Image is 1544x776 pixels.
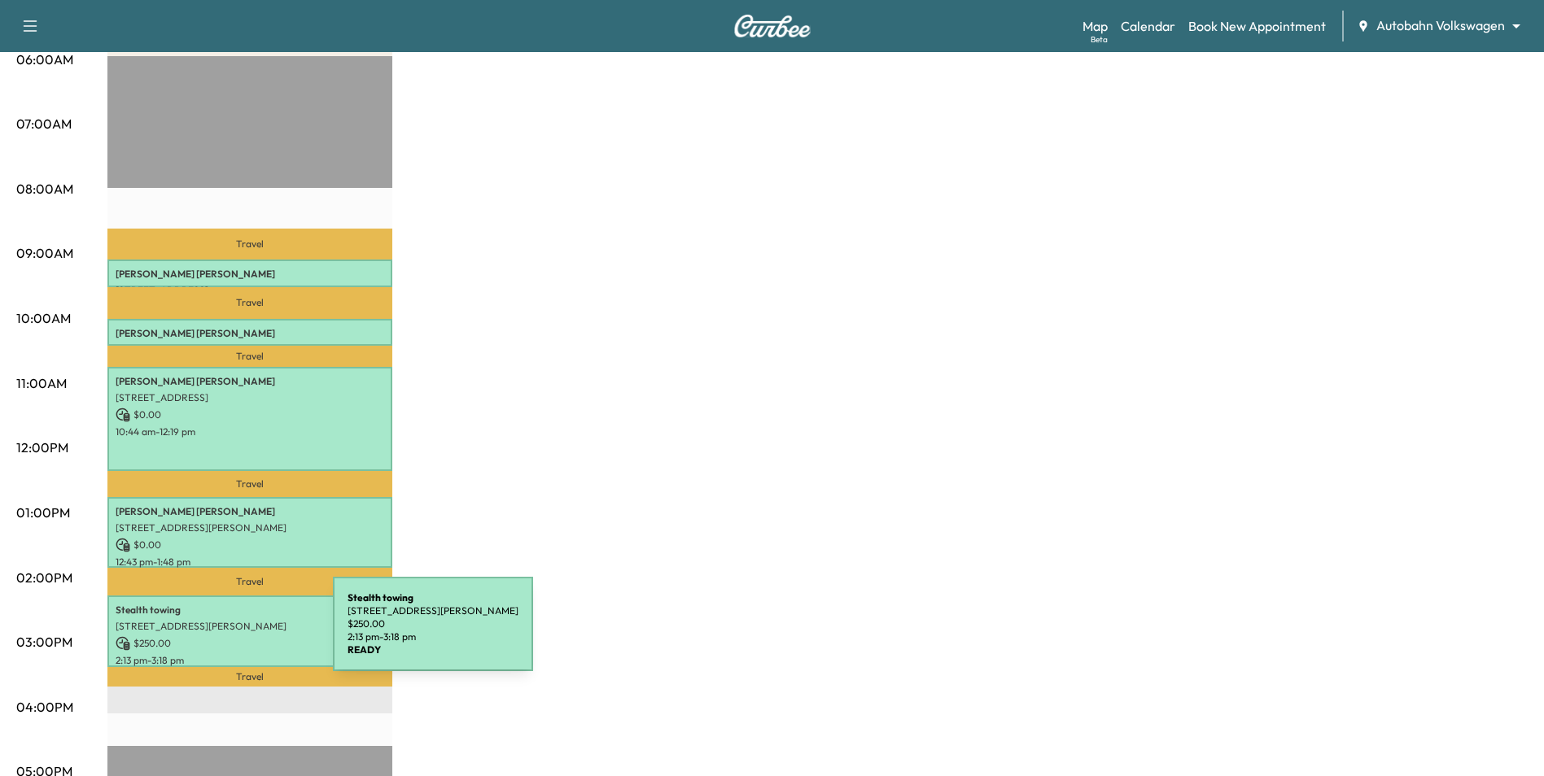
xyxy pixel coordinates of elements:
p: $ 0.00 [116,538,384,552]
p: [PERSON_NAME] [PERSON_NAME] [116,505,384,518]
p: [STREET_ADDRESS][PERSON_NAME] [348,604,518,617]
p: Travel [107,568,392,595]
p: 07:00AM [16,114,72,133]
p: Travel [107,346,392,367]
p: [PERSON_NAME] [PERSON_NAME] [116,268,384,281]
p: Stealth towing [116,604,384,617]
p: [STREET_ADDRESS] [116,343,384,356]
a: Book New Appointment [1188,16,1326,36]
p: [PERSON_NAME] [PERSON_NAME] [116,327,384,340]
p: 12:00PM [16,438,68,457]
p: Travel [107,287,392,319]
img: Curbee Logo [733,15,811,37]
p: 04:00PM [16,697,73,717]
div: Beta [1091,33,1108,46]
p: 10:44 am - 12:19 pm [116,425,384,438]
p: [STREET_ADDRESS] [116,284,384,297]
p: $ 0.00 [116,408,384,422]
p: 03:00PM [16,632,72,652]
p: 11:00AM [16,373,67,393]
p: 10:00AM [16,308,71,328]
p: Travel [107,471,392,497]
b: Stealth towing [348,591,413,604]
p: $ 250.00 [116,636,384,651]
p: 12:43 pm - 1:48 pm [116,556,384,569]
p: [STREET_ADDRESS] [116,391,384,404]
p: [STREET_ADDRESS][PERSON_NAME] [116,620,384,633]
p: 01:00PM [16,503,70,522]
p: 09:00AM [16,243,73,263]
b: READY [348,643,381,656]
p: 02:00PM [16,568,72,587]
p: 06:00AM [16,50,73,69]
p: [STREET_ADDRESS][PERSON_NAME] [116,521,384,534]
p: [PERSON_NAME] [PERSON_NAME] [116,375,384,388]
p: Travel [107,229,392,259]
a: MapBeta [1083,16,1108,36]
p: $ 250.00 [348,617,518,630]
p: 2:13 pm - 3:18 pm [116,654,384,667]
a: Calendar [1121,16,1175,36]
span: Autobahn Volkswagen [1376,16,1505,35]
p: 08:00AM [16,179,73,198]
p: 2:13 pm - 3:18 pm [348,630,518,643]
p: Travel [107,667,392,687]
